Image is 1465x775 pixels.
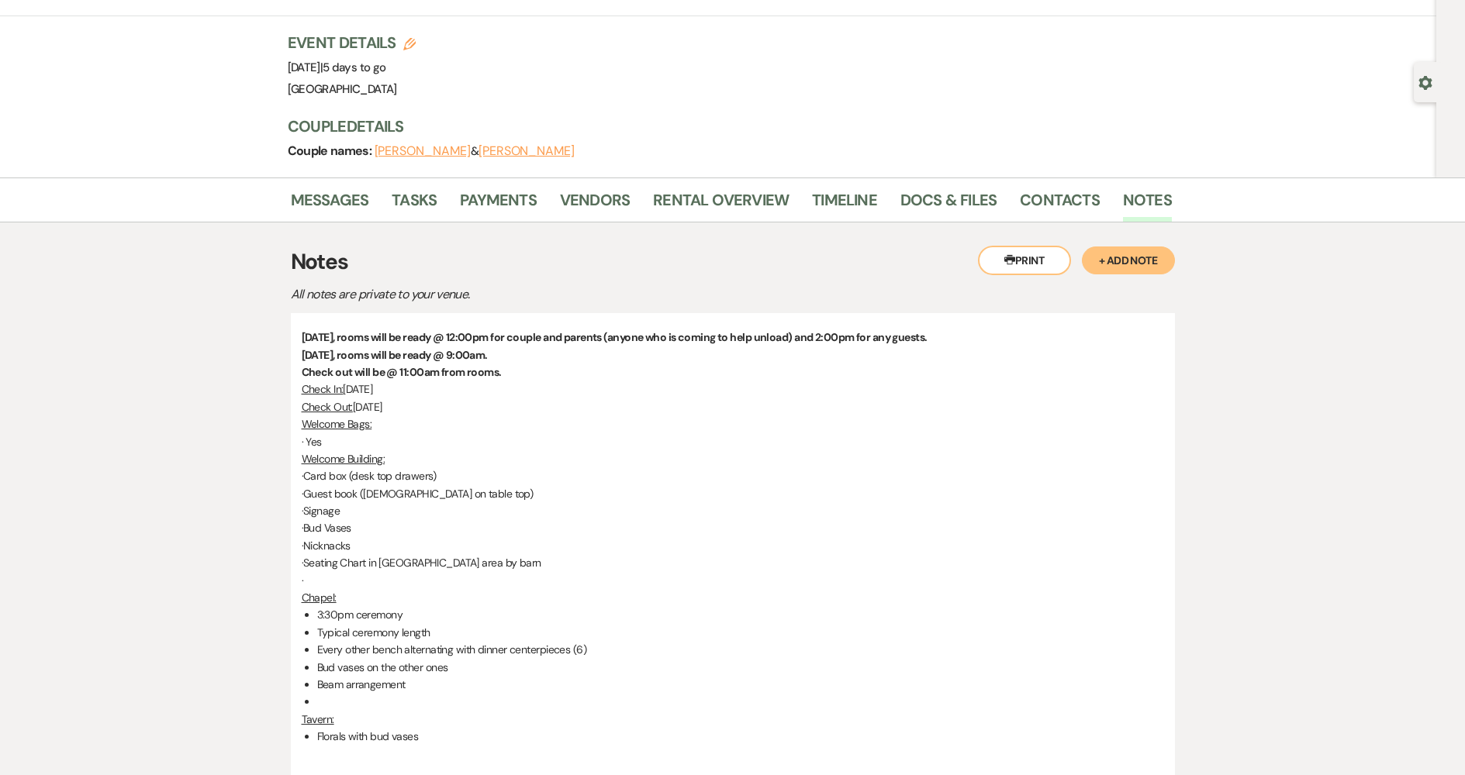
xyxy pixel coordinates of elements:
u: Check In: [302,382,344,396]
strong: Check out will be @ 11:00am from rooms. [302,365,502,379]
a: Timeline [812,188,877,222]
li: 3:30pm ceremony [317,606,1164,623]
a: Contacts [1020,188,1100,222]
button: [PERSON_NAME] [479,145,575,157]
u: Welcome Building: [302,452,385,466]
p: ·Signage [302,502,1164,519]
span: 5 days to go [323,60,385,75]
span: | [320,60,386,75]
p: All notes are private to your venue. [291,284,834,305]
span: [DATE] [288,60,386,75]
p: ·Nicknacks [302,537,1164,554]
button: Print [978,246,1071,275]
li: Typical ceremony length [317,624,1164,641]
span: [GEOGRAPHIC_DATA] [288,81,397,97]
u: Welcome Bags: [302,417,372,431]
a: Notes [1123,188,1172,222]
span: Couple names: [288,143,375,159]
a: Tasks [392,188,437,222]
p: · Yes [302,433,1164,450]
p: · [302,572,1164,589]
u: Chapel: [302,591,337,604]
h3: Notes [291,246,1175,278]
h3: Event Details [288,32,416,53]
button: Open lead details [1418,74,1432,89]
p: ·Seating Chart in [GEOGRAPHIC_DATA] area by barn [302,554,1164,571]
strong: [DATE], rooms will be ready @ 12:00pm for couple and parents (anyone who is coming to help unload... [302,330,928,344]
u: Tavern: [302,712,334,726]
span: & [375,143,575,159]
a: Messages [291,188,369,222]
a: Payments [460,188,537,222]
a: Docs & Files [900,188,997,222]
strong: [DATE], rooms will be ready @ 9:00am. [302,348,488,362]
u: Check Out: [302,400,353,414]
a: Vendors [560,188,630,222]
li: Bud vases on the other ones [317,659,1164,676]
p: ·Guest book ([DEMOGRAPHIC_DATA] on table top) [302,485,1164,502]
li: Beam arrangement [317,676,1164,693]
button: [PERSON_NAME] [375,145,471,157]
p: ·Card box (desk top drawers) [302,467,1164,484]
li: Every other bench alternating with dinner centerpieces (6) [317,641,1164,658]
button: + Add Note [1082,246,1175,274]
p: [DATE] [302,398,1164,415]
a: Rental Overview [653,188,789,222]
p: [DATE] [302,381,1164,398]
h3: Couple Details [288,115,1156,137]
p: ·Bud Vases [302,519,1164,536]
li: Florals with bud vases [317,728,1164,745]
